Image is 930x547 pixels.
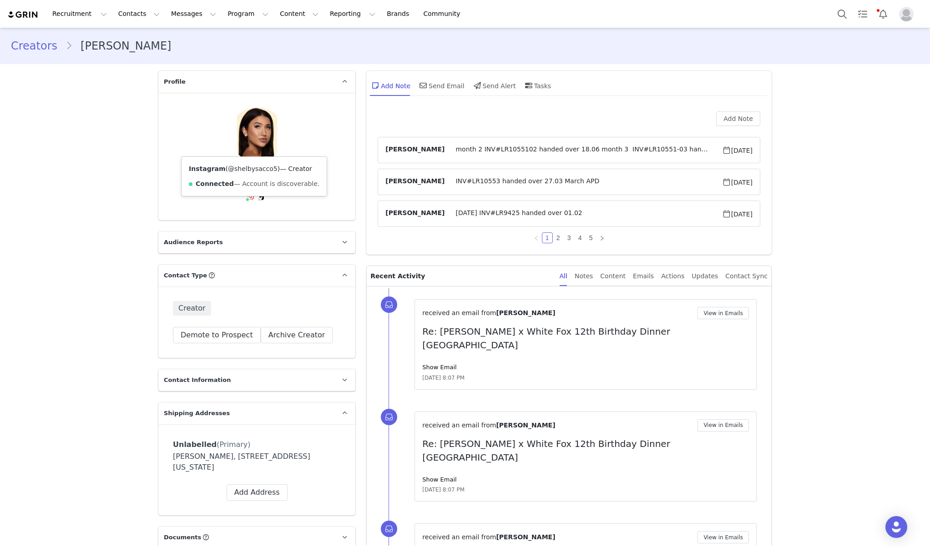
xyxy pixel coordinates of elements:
span: [PERSON_NAME] [496,422,555,429]
button: Profile [894,7,923,21]
span: Unlabelled [173,440,217,449]
a: 4 [575,233,585,243]
span: [PERSON_NAME] [385,176,445,187]
span: [PERSON_NAME] [385,145,445,156]
span: [PERSON_NAME] [496,309,555,316]
span: [DATE] [722,145,753,156]
a: Show Email [422,476,456,483]
button: Add Address [227,484,288,501]
span: INV#LR10553 handed over 27.03 March APD [445,176,722,187]
div: Tasks [523,75,551,96]
div: Notes [575,266,593,286]
div: Contact Sync [725,266,768,286]
button: View in Emails [697,419,749,432]
a: 5 [586,233,596,243]
li: 3 [564,232,575,243]
span: Profile [164,77,186,86]
span: Creator [173,301,211,316]
li: 5 [586,232,596,243]
div: Content [600,266,626,286]
span: received an email from [422,422,496,429]
a: 1 [542,233,552,243]
button: Add Note [716,111,760,126]
p: Re: [PERSON_NAME] x White Fox 12th Birthday Dinner [GEOGRAPHIC_DATA] [422,437,749,464]
button: Messages [166,4,222,24]
a: Show Email [422,364,456,371]
a: 3 [564,233,574,243]
span: Contact Information [164,376,231,385]
span: — Creator [280,165,312,172]
img: 2c18acc6-0c48-437a-8e04-abbc81e5718d.jpg [230,107,284,162]
div: Add Note [370,75,410,96]
p: Re: [PERSON_NAME] x White Fox 12th Birthday Dinner [GEOGRAPHIC_DATA] [422,325,749,352]
span: [DATE] [722,176,753,187]
button: Program [222,4,274,24]
span: received an email from [422,309,496,316]
a: @shelbysacco5 [228,165,278,172]
span: Contact Type [164,271,207,280]
button: Contacts [113,4,165,24]
span: ( ) [226,165,280,172]
span: [PERSON_NAME] [385,208,445,219]
img: grin logo [7,10,39,19]
img: placeholder-profile.jpg [899,7,914,21]
a: Tasks [853,4,873,24]
strong: Instagram [189,165,226,172]
button: View in Emails [697,531,749,543]
a: 2 [553,233,563,243]
span: Documents [164,533,201,542]
div: Actions [661,266,684,286]
strong: Connected [196,180,234,187]
span: [DATE] 8:07 PM [422,486,465,494]
a: Brands [381,4,417,24]
span: (Primary) [217,440,250,449]
li: 4 [575,232,586,243]
span: [DATE] 8:07 PM [422,374,465,382]
span: [DATE] [722,208,753,219]
p: Recent Activity [370,266,552,286]
div: Send Email [418,75,465,96]
li: Previous Page [531,232,542,243]
button: Recruitment [47,4,112,24]
div: All [560,266,567,286]
button: View in Emails [697,307,749,319]
li: 2 [553,232,564,243]
i: icon: left [534,236,539,241]
span: — Account is discoverable. [234,180,319,187]
div: Open Intercom Messenger [885,516,907,538]
div: Updates [692,266,718,286]
span: Shipping Addresses [164,409,230,418]
div: [PERSON_NAME], [STREET_ADDRESS][US_STATE] [173,451,341,473]
span: received an email from [422,533,496,541]
button: Reporting [324,4,381,24]
div: Emails [633,266,654,286]
a: Creators [11,38,66,54]
button: Archive Creator [261,327,333,343]
span: [PERSON_NAME] [496,533,555,541]
button: Search [832,4,852,24]
button: Content [274,4,324,24]
li: Next Page [596,232,607,243]
li: 1 [542,232,553,243]
button: Notifications [873,4,893,24]
a: Community [418,4,470,24]
span: [DATE] INV#LR9425 handed over 01.02 [445,208,722,219]
div: Send Alert [472,75,516,96]
span: Audience Reports [164,238,223,247]
button: Demote to Prospect [173,327,261,343]
i: icon: right [599,236,605,241]
span: month 2 INV#LR1055102 handed over 18.06 month 3 INV#LR10551-03 handed over 27.06 month 4 INV#LR10... [445,145,722,156]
